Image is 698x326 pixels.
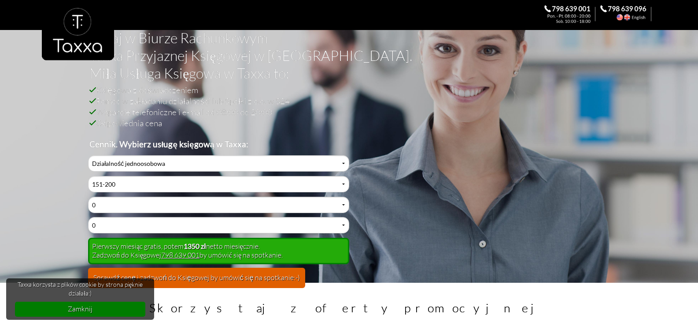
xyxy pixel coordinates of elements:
div: cookieconsent [6,278,154,320]
h3: Skorzystaj z oferty promocyjnej [121,300,577,315]
div: Zadzwoń do Księgowej. 798 639 001 [544,5,600,23]
button: Sprawdź cenę i zadzwoń do Księgowej by umówić się na spotkanie:-) [88,268,305,288]
div: Pierwszy miesiąc gratis, potem netto miesięcznie. Zadzwoń do Księgowej by umówić się na spotkanie. [88,238,349,264]
span: Taxxa korzysta z plików cookie by strona pięknie działała:) [15,280,146,297]
div: Cennik Usług Księgowych Przyjaznej Księgowej w Biurze Rachunkowym Taxxa [88,155,349,293]
div: Call the Accountant. 798 639 096 [600,5,656,23]
b: 1350 zł [184,242,206,250]
h2: Księgowa z doświadczeniem Pomoc w zakładaniu działalności lub Spółki z o.o. w S24 Wsparcie telefo... [89,84,601,150]
a: dismiss cookie message [15,302,146,316]
b: Cennik. Wybierz usługę księgową w Taxxa: [89,139,248,149]
a: 798 639 001 [161,251,199,259]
